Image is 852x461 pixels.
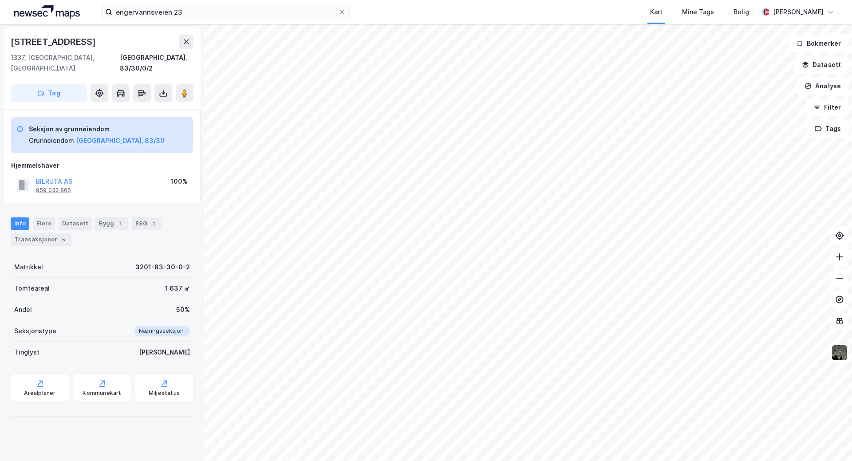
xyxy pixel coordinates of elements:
div: 50% [176,304,190,315]
div: 959 032 866 [36,187,71,194]
div: Info [11,217,29,230]
div: Mine Tags [682,7,714,17]
div: 3201-83-30-0-2 [135,262,190,272]
div: Andel [14,304,32,315]
button: Tags [807,120,848,138]
div: Kontrollprogram for chat [808,418,852,461]
button: Analyse [797,77,848,95]
button: Filter [806,99,848,116]
div: Tomteareal [14,283,50,294]
button: Tag [11,84,87,102]
div: 1 [149,219,158,228]
div: ESG [132,217,162,230]
div: 5 [59,235,68,244]
div: Eiere [33,217,55,230]
div: Bygg [95,217,128,230]
div: Miljøstatus [149,390,180,397]
div: 100% [170,176,188,187]
button: Datasett [794,56,848,74]
div: Kommunekart [83,390,121,397]
div: [GEOGRAPHIC_DATA], 83/30/0/2 [120,52,193,74]
div: 1 637 ㎡ [165,283,190,294]
div: [PERSON_NAME] [773,7,824,17]
div: Tinglyst [14,347,39,358]
img: 9k= [831,344,848,361]
div: 1 [116,219,125,228]
input: Søk på adresse, matrikkel, gårdeiere, leietakere eller personer [112,5,339,19]
div: Kart [650,7,663,17]
div: Seksjonstype [14,326,56,336]
div: Bolig [734,7,749,17]
button: Bokmerker [789,35,848,52]
div: Hjemmelshaver [11,160,193,171]
div: 1337, [GEOGRAPHIC_DATA], [GEOGRAPHIC_DATA] [11,52,120,74]
iframe: Chat Widget [808,418,852,461]
img: logo.a4113a55bc3d86da70a041830d287a7e.svg [14,5,80,19]
div: Grunneiendom [29,135,74,146]
div: Seksjon av grunneiendom [29,124,165,134]
button: [GEOGRAPHIC_DATA], 83/30 [76,135,165,146]
div: Arealplaner [24,390,55,397]
div: Datasett [59,217,92,230]
div: Transaksjoner [11,233,71,246]
div: [PERSON_NAME] [139,347,190,358]
div: Matrikkel [14,262,43,272]
div: [STREET_ADDRESS] [11,35,98,49]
